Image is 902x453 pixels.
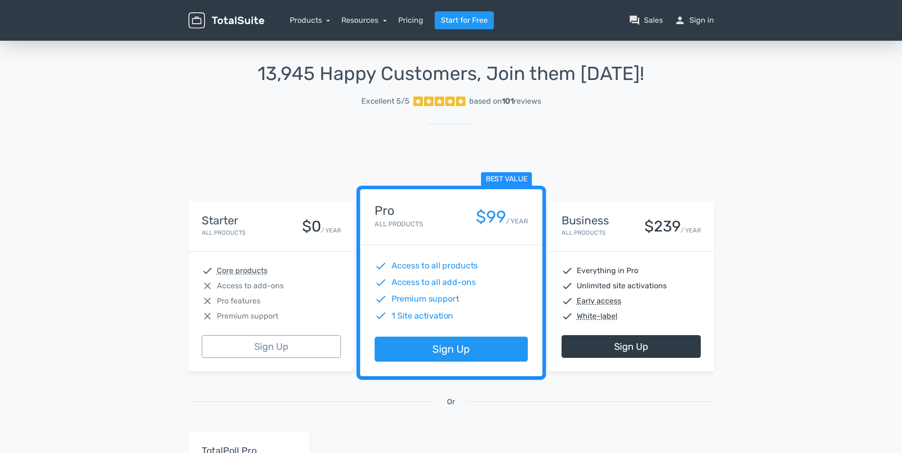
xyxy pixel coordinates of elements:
[562,311,573,322] span: check
[562,280,573,292] span: check
[391,260,478,272] span: Access to all products
[217,280,284,292] span: Access to add-ons
[562,229,606,236] small: All Products
[302,218,321,235] div: $0
[502,97,514,106] strong: 101
[321,226,341,235] small: / YEAR
[391,293,459,305] span: Premium support
[217,265,268,276] abbr: Core products
[361,96,410,107] span: Excellent 5/5
[577,265,638,276] span: Everything in Pro
[375,276,387,289] span: check
[475,208,506,226] div: $99
[562,335,701,358] a: Sign Up
[469,96,541,107] div: based on reviews
[674,15,686,26] span: person
[435,11,494,29] a: Start for Free
[577,311,617,322] abbr: White-label
[375,220,423,228] small: All Products
[391,276,475,289] span: Access to all add-ons
[629,15,663,26] a: question_answerSales
[577,280,667,292] span: Unlimited site activations
[202,311,213,322] span: close
[202,280,213,292] span: close
[202,335,341,358] a: Sign Up
[644,218,681,235] div: $239
[341,16,387,25] a: Resources
[398,15,423,26] a: Pricing
[188,63,714,84] h1: 13,945 Happy Customers, Join them [DATE]!
[391,310,453,322] span: 1 Site activation
[562,295,573,307] span: check
[290,16,330,25] a: Products
[562,214,609,227] h4: Business
[674,15,714,26] a: personSign in
[375,293,387,305] span: check
[375,204,423,218] h4: Pro
[217,295,260,307] span: Pro features
[562,265,573,276] span: check
[202,229,246,236] small: All Products
[375,310,387,322] span: check
[202,214,246,227] h4: Starter
[202,265,213,276] span: check
[447,396,455,408] span: Or
[577,295,621,307] abbr: Early access
[481,172,532,187] span: Best value
[188,92,714,111] a: Excellent 5/5 based on101reviews
[202,295,213,307] span: close
[629,15,640,26] span: question_answer
[375,260,387,272] span: check
[217,311,278,322] span: Premium support
[681,226,701,235] small: / YEAR
[188,12,264,29] img: TotalSuite for WordPress
[506,216,527,226] small: / YEAR
[375,337,527,362] a: Sign Up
